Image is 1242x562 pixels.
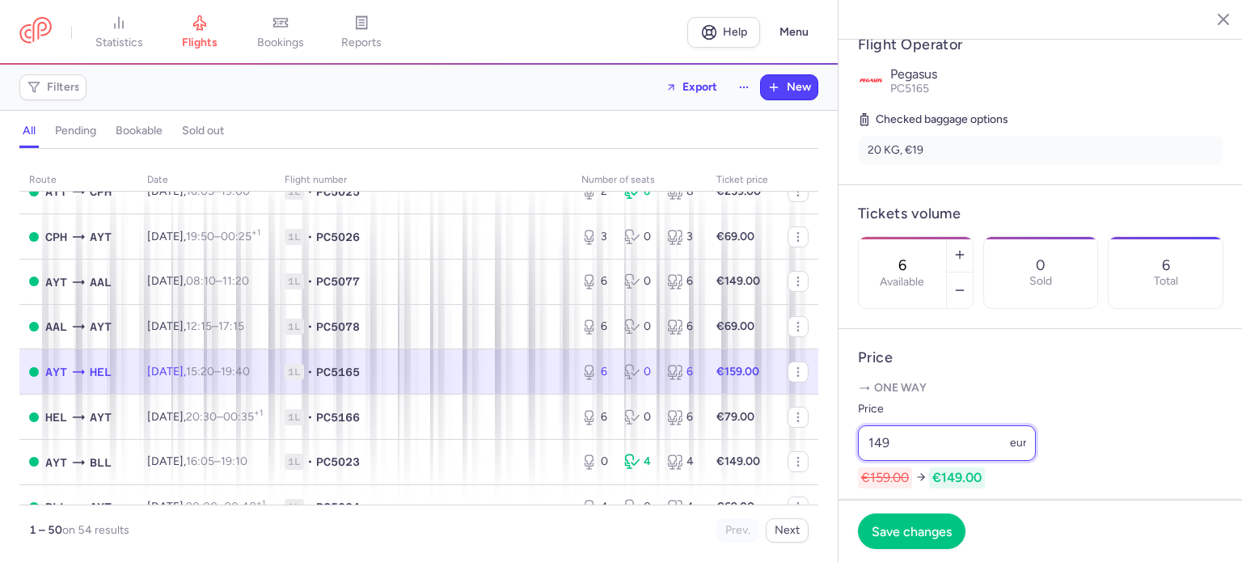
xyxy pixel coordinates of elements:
th: date [137,168,275,192]
strong: €79.00 [716,410,754,424]
span: [DATE], [147,410,263,424]
span: [DATE], [147,365,250,378]
span: €159.00 [858,467,912,488]
span: AYT [90,318,112,336]
div: 0 [624,229,654,245]
span: statistics [95,36,143,50]
span: HEL [90,363,112,381]
time: 15:20 [186,365,214,378]
input: --- [858,425,1036,461]
strong: €159.00 [716,365,759,378]
button: Export [655,74,728,100]
span: – [186,500,265,513]
span: €149.00 [929,467,985,488]
label: Available [880,276,924,289]
span: – [186,184,250,198]
time: 19:50 [186,230,214,243]
time: 12:15 [186,319,212,333]
strong: €149.00 [716,274,760,288]
img: Pegasus logo [858,67,884,93]
div: 4 [667,454,697,470]
span: AYT [90,498,112,516]
span: [DATE], [147,230,260,243]
h4: Price [858,349,1223,367]
span: PC5026 [316,229,360,245]
span: PC5078 [316,319,360,335]
span: 1L [285,319,304,335]
span: – [186,410,263,424]
div: 3 [581,229,611,245]
span: • [307,273,313,289]
div: 4 [581,499,611,515]
span: – [186,454,247,468]
p: One way [858,380,1223,396]
div: 0 [624,364,654,380]
span: • [307,499,313,515]
div: 6 [667,319,697,335]
span: – [186,274,249,288]
span: PC5023 [316,454,360,470]
time: 00:25 [221,230,260,243]
sup: +1 [256,498,265,509]
button: New [761,75,817,99]
a: flights [159,15,240,50]
span: eur [1010,436,1027,450]
span: Save changes [872,524,952,539]
h4: Tickets volume [858,205,1223,223]
span: Export [682,81,717,93]
span: 1L [285,229,304,245]
th: number of seats [572,168,707,192]
strong: €149.00 [716,454,760,468]
time: 19:00 [221,184,250,198]
a: bookings [240,15,321,50]
span: • [307,409,313,425]
span: • [307,454,313,470]
h4: all [23,124,36,138]
span: on 54 results [62,523,129,537]
div: 6 [581,409,611,425]
span: bookings [257,36,304,50]
span: HEL [45,408,67,426]
span: AYT [45,363,67,381]
h4: Flight Operator [858,36,1223,54]
span: PC5165 [890,82,929,95]
p: Sold [1029,275,1052,288]
button: Menu [770,17,818,48]
h4: sold out [182,124,224,138]
div: 4 [624,454,654,470]
span: Filters [47,81,80,94]
span: New [787,81,811,94]
strong: €69.00 [716,500,754,513]
div: 0 [624,319,654,335]
span: 1L [285,273,304,289]
span: [DATE], [147,184,250,198]
div: 6 [581,364,611,380]
span: – [186,230,260,243]
span: AAL [45,318,67,336]
time: 17:15 [218,319,244,333]
span: reports [341,36,382,50]
time: 00:40 [224,500,265,513]
span: PC5165 [316,364,360,380]
p: 6 [1162,257,1170,273]
strong: €259.00 [716,184,761,198]
label: Price [858,399,1036,419]
th: route [19,168,137,192]
div: 0 [624,409,654,425]
sup: +1 [251,227,260,238]
span: AYT [90,228,112,246]
div: 6 [581,319,611,335]
span: 1L [285,499,304,515]
span: BLL [90,454,112,471]
span: PC5077 [316,273,360,289]
h4: pending [55,124,96,138]
p: 0 [1036,257,1046,273]
span: • [307,229,313,245]
h5: Checked baggage options [858,110,1223,129]
span: [DATE], [147,274,249,288]
button: Next [766,518,809,543]
span: AYT [45,273,67,291]
div: 6 [667,273,697,289]
button: Filters [20,75,86,99]
div: 0 [624,273,654,289]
